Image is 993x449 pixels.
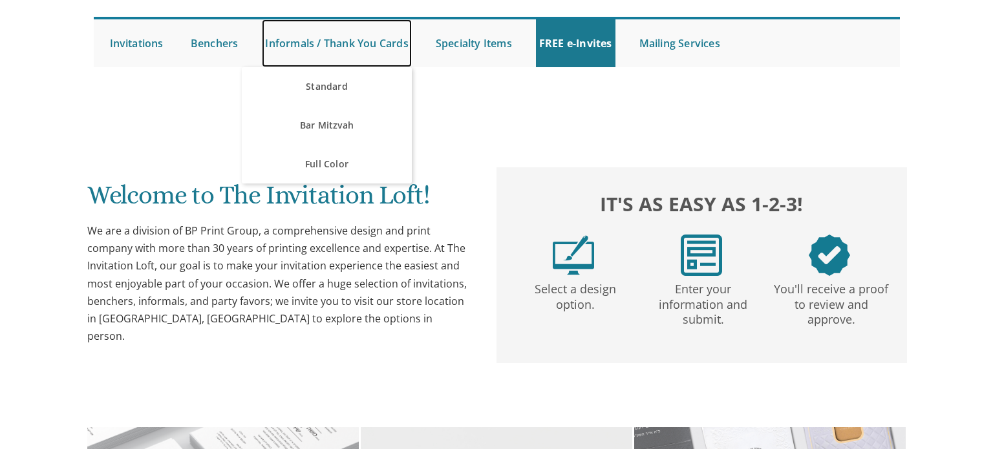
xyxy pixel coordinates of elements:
h1: Welcome to The Invitation Loft! [87,181,471,219]
div: We are a division of BP Print Group, a comprehensive design and print company with more than 30 y... [87,222,471,345]
p: You'll receive a proof to review and approve. [770,276,893,328]
p: Select a design option. [514,276,637,313]
a: Bar Mitzvah [242,106,412,145]
a: FREE e-Invites [536,19,615,67]
a: Benchers [187,19,242,67]
h2: It's as easy as 1-2-3! [509,189,893,218]
a: Standard [242,67,412,106]
img: step2.png [681,235,722,276]
a: Specialty Items [432,19,515,67]
img: step3.png [809,235,850,276]
img: step1.png [553,235,594,276]
a: Full Color [242,145,412,183]
a: Mailing Services [636,19,723,67]
p: Enter your information and submit. [642,276,765,328]
a: Informals / Thank You Cards [262,19,411,67]
a: Invitations [107,19,167,67]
